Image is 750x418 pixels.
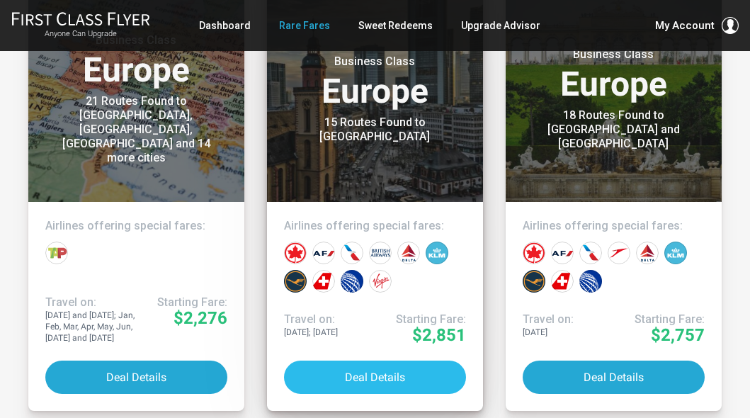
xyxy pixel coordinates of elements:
[551,270,574,293] div: Swiss
[279,13,330,38] a: Rare Fares
[523,270,545,293] div: Lufthansa
[312,242,335,264] div: Air France
[284,242,307,264] div: Air Canada
[608,242,630,264] div: Austrian Airlines‎
[312,270,335,293] div: Swiss
[369,242,392,264] div: British Airways
[293,115,457,144] div: 15 Routes Found to [GEOGRAPHIC_DATA]
[45,361,227,394] button: Deal Details
[284,270,307,293] div: Lufthansa
[341,242,363,264] div: American Airlines
[341,270,363,293] div: United
[293,55,457,69] small: Business Class
[523,47,705,101] h3: Europe
[284,219,466,233] h4: Airlines offering special fares:
[523,361,705,394] button: Deal Details
[426,242,448,264] div: KLM
[45,219,227,233] h4: Airlines offering special fares:
[55,94,218,165] div: 21 Routes Found to [GEOGRAPHIC_DATA], [GEOGRAPHIC_DATA], [GEOGRAPHIC_DATA] and 14 more cities
[461,13,540,38] a: Upgrade Advisor
[532,47,695,62] small: Business Class
[523,242,545,264] div: Air Canada
[284,55,466,108] h3: Europe
[199,13,251,38] a: Dashboard
[11,11,150,26] img: First Class Flyer
[579,270,602,293] div: United
[11,29,150,39] small: Anyone Can Upgrade
[636,242,659,264] div: Delta Airlines
[523,219,705,233] h4: Airlines offering special fares:
[664,242,687,264] div: KLM
[532,108,695,151] div: 18 Routes Found to [GEOGRAPHIC_DATA] and [GEOGRAPHIC_DATA]
[45,33,227,87] h3: Europe
[45,242,68,264] div: TAP Portugal
[551,242,574,264] div: Air France
[579,242,602,264] div: American Airlines
[284,361,466,394] button: Deal Details
[369,270,392,293] div: Virgin Atlantic
[655,17,715,34] span: My Account
[397,242,420,264] div: Delta Airlines
[358,13,433,38] a: Sweet Redeems
[11,11,150,40] a: First Class FlyerAnyone Can Upgrade
[655,17,739,34] button: My Account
